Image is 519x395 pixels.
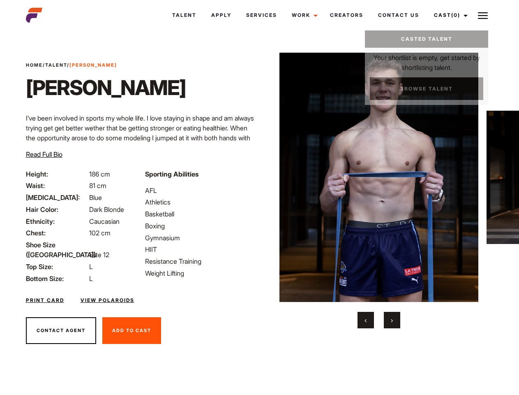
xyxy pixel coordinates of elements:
[165,4,204,26] a: Talent
[145,186,254,195] li: AFL
[89,251,109,259] span: Size 12
[145,197,254,207] li: Athletics
[89,263,93,271] span: L
[365,30,488,48] a: Casted Talent
[89,193,102,202] span: Blue
[26,297,64,304] a: Print Card
[145,170,198,178] strong: Sporting Abilities
[371,4,427,26] a: Contact Us
[145,221,254,231] li: Boxing
[284,4,323,26] a: Work
[89,181,106,190] span: 81 cm
[26,240,88,260] span: Shoe Size ([GEOGRAPHIC_DATA]):
[89,170,110,178] span: 186 cm
[451,12,460,18] span: (0)
[112,328,151,333] span: Add To Cast
[26,204,88,214] span: Hair Color:
[370,77,483,100] a: Browse Talent
[81,297,134,304] a: View Polaroids
[89,217,120,225] span: Caucasian
[45,62,67,68] a: Talent
[26,75,186,100] h1: [PERSON_NAME]
[26,113,255,182] p: I’ve been involved in sports my whole life. I love staying in shape and am always trying get get ...
[102,317,161,344] button: Add To Cast
[478,11,488,21] img: Burger icon
[26,216,88,226] span: Ethnicity:
[89,205,124,214] span: Dark Blonde
[365,48,488,72] p: Your shortlist is empty, get started by shortlisting talent.
[69,62,117,68] strong: [PERSON_NAME]
[26,193,88,202] span: [MEDICAL_DATA]:
[427,4,473,26] a: Cast(0)
[204,4,239,26] a: Apply
[26,62,117,69] span: / /
[323,4,371,26] a: Creators
[145,256,254,266] li: Resistance Training
[26,228,88,238] span: Chest:
[26,150,62,158] span: Read Full Bio
[364,316,367,324] span: Previous
[391,316,393,324] span: Next
[26,149,62,159] button: Read Full Bio
[145,244,254,254] li: HIIT
[26,169,88,179] span: Height:
[26,274,88,283] span: Bottom Size:
[89,229,111,237] span: 102 cm
[145,268,254,278] li: Weight Lifting
[145,233,254,243] li: Gymnasium
[26,62,43,68] a: Home
[26,262,88,272] span: Top Size:
[26,7,42,23] img: cropped-aefm-brand-fav-22-square.png
[89,274,93,283] span: L
[26,317,96,344] button: Contact Agent
[26,181,88,191] span: Waist:
[239,4,284,26] a: Services
[145,209,254,219] li: Basketball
